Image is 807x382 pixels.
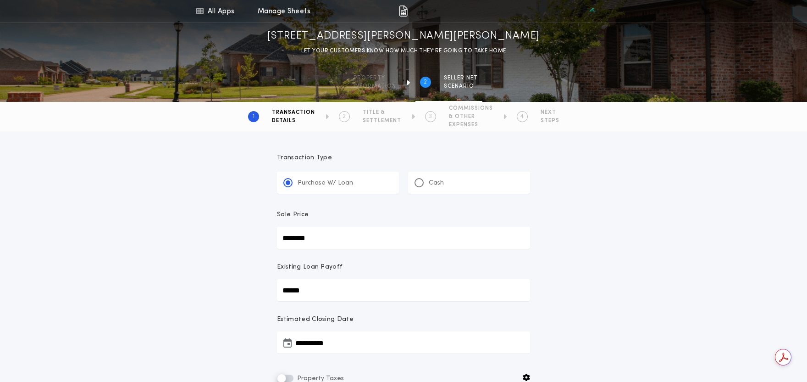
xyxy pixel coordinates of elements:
[354,83,396,90] span: information
[541,109,559,116] span: NEXT
[272,109,315,116] span: TRANSACTION
[429,179,444,188] p: Cash
[354,74,396,82] span: Property
[343,113,346,120] h2: 2
[363,117,401,124] span: SETTLEMENT
[277,263,343,272] p: Existing Loan Payoff
[520,113,524,120] h2: 4
[424,79,427,86] h2: 2
[429,113,432,120] h2: 3
[449,105,493,112] span: COMMISSIONS
[277,153,530,163] p: Transaction Type
[576,6,608,16] img: vs-icon
[295,375,344,382] span: Property Taxes
[277,279,530,301] input: Existing Loan Payoff
[272,117,315,124] span: DETAILS
[363,109,401,116] span: TITLE &
[298,179,353,188] p: Purchase W/ Loan
[253,113,254,120] h2: 1
[301,46,506,56] p: LET YOUR CUSTOMERS KNOW HOW MUCH THEY’RE GOING TO TAKE HOME
[449,113,493,120] span: & OTHER
[277,210,309,219] p: Sale Price
[267,29,540,44] h1: [STREET_ADDRESS][PERSON_NAME][PERSON_NAME]
[449,121,493,129] span: EXPENSES
[444,74,478,82] span: SELLER NET
[399,6,408,17] img: img
[277,227,530,249] input: Sale Price
[541,117,559,124] span: STEPS
[277,315,530,324] p: Estimated Closing Date
[444,83,478,90] span: SCENARIO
